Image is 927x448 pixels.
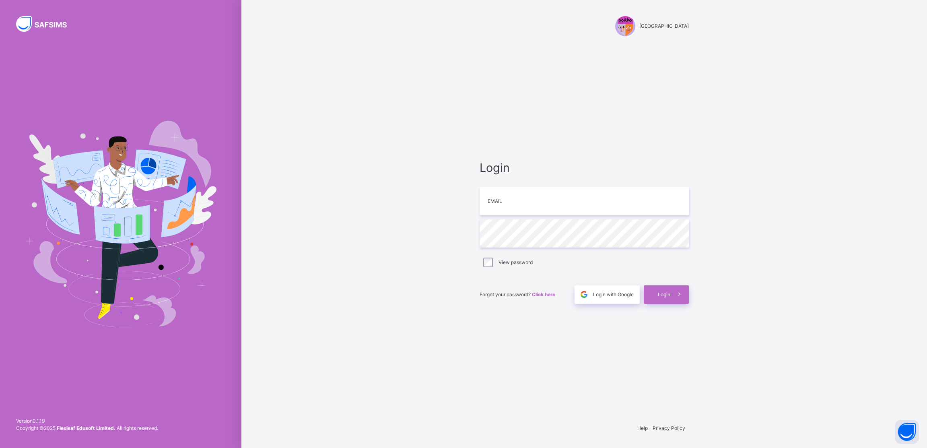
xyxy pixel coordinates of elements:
label: View password [499,259,533,266]
span: Login with Google [593,291,634,298]
button: Open asap [895,420,919,444]
span: Login [658,291,670,298]
span: Version 0.1.19 [16,417,158,425]
img: Hero Image [25,121,216,327]
img: SAFSIMS Logo [16,16,76,32]
span: [GEOGRAPHIC_DATA] [639,23,689,30]
span: Forgot your password? [480,291,555,297]
a: Help [637,425,648,431]
strong: Flexisaf Edusoft Limited. [57,425,115,431]
img: google.396cfc9801f0270233282035f929180a.svg [579,290,589,299]
a: Privacy Policy [653,425,685,431]
a: Click here [532,291,555,297]
span: Copyright © 2025 All rights reserved. [16,425,158,431]
span: Login [480,159,689,176]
